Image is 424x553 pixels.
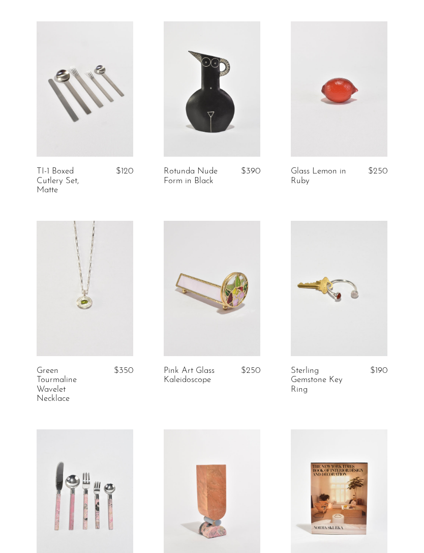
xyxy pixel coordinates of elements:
[291,366,352,394] a: Sterling Gemstone Key Ring
[164,366,225,385] a: Pink Art Glass Kaleidoscope
[114,366,133,375] span: $350
[37,167,98,195] a: TI-1 Boxed Cutlery Set, Matte
[241,366,260,375] span: $250
[241,167,260,176] span: $390
[37,366,98,404] a: Green Tourmaline Wavelet Necklace
[291,167,352,186] a: Glass Lemon in Ruby
[370,366,387,375] span: $190
[164,167,225,186] a: Rotunda Nude Form in Black
[116,167,133,176] span: $120
[368,167,387,176] span: $250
